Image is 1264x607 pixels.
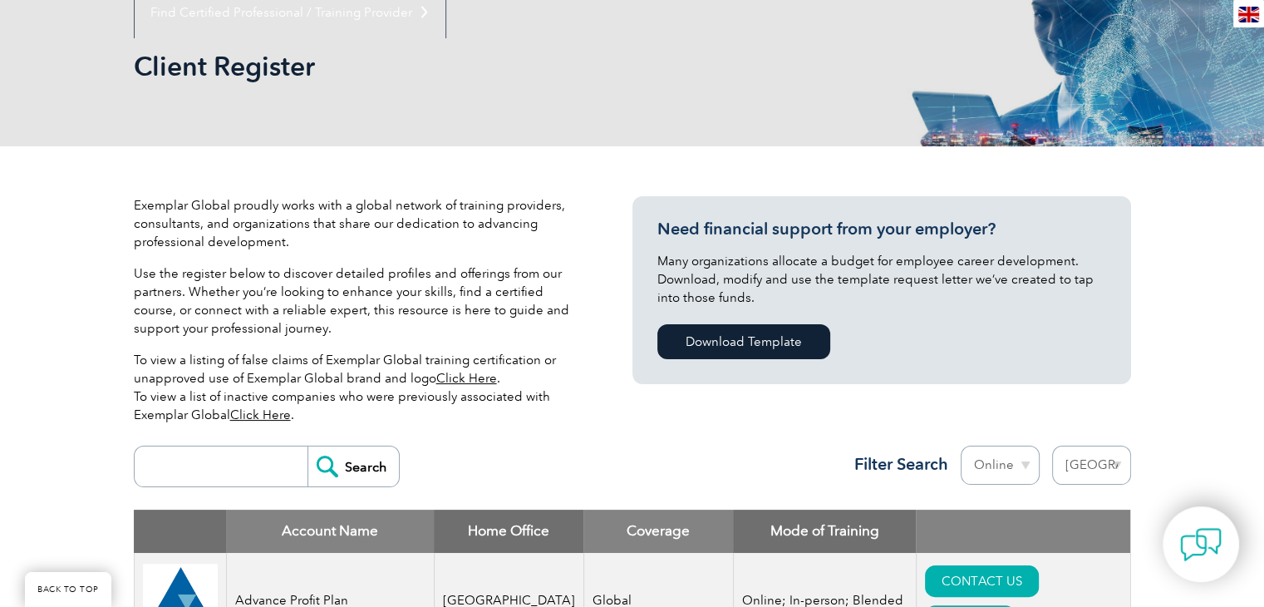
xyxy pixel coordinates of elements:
[657,252,1106,307] p: Many organizations allocate a budget for employee career development. Download, modify and use th...
[436,371,497,386] a: Click Here
[434,510,583,553] th: Home Office: activate to sort column ascending
[583,510,733,553] th: Coverage: activate to sort column ascending
[134,351,583,424] p: To view a listing of false claims of Exemplar Global training certification or unapproved use of ...
[1180,524,1222,565] img: contact-chat.png
[134,196,583,251] p: Exemplar Global proudly works with a global network of training providers, consultants, and organ...
[916,510,1130,553] th: : activate to sort column ascending
[657,324,830,359] a: Download Template
[134,53,832,80] h2: Client Register
[226,510,434,553] th: Account Name: activate to sort column descending
[307,447,399,486] input: Search
[230,407,291,422] a: Click Here
[657,219,1106,239] h3: Need financial support from your employer?
[733,510,916,553] th: Mode of Training: activate to sort column ascending
[25,572,111,607] a: BACK TO TOP
[134,264,583,338] p: Use the register below to discover detailed profiles and offerings from our partners. Whether you...
[925,565,1039,597] a: CONTACT US
[844,454,948,475] h3: Filter Search
[1238,7,1259,22] img: en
